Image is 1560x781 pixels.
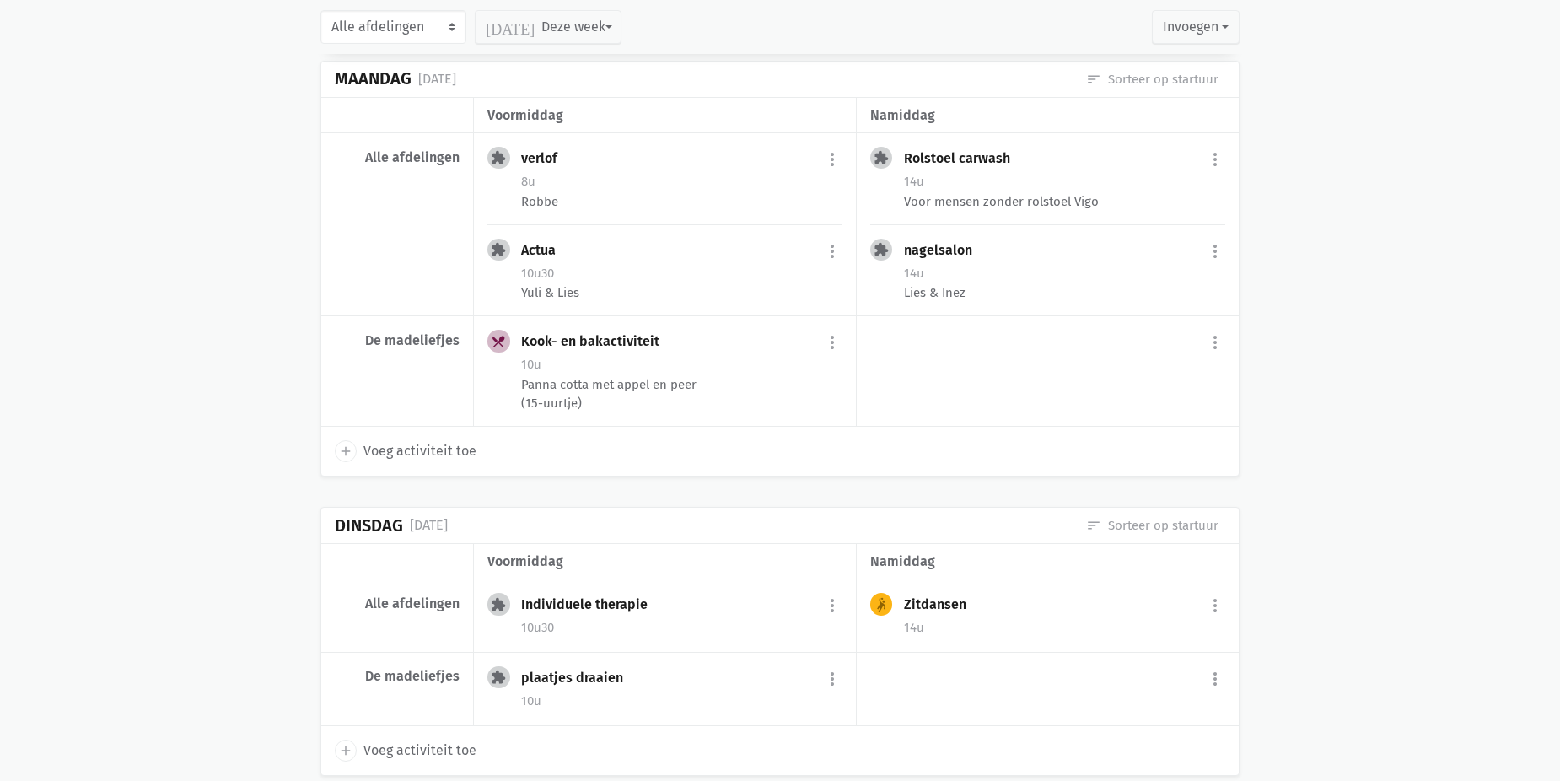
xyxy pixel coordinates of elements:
[487,551,842,573] div: voormiddag
[487,105,842,127] div: voormiddag
[335,668,460,685] div: De madeliefjes
[338,743,353,758] i: add
[1086,518,1101,533] i: sort
[521,693,541,708] span: 10u
[338,444,353,459] i: add
[870,105,1225,127] div: namiddag
[904,596,980,613] div: Zitdansen
[491,242,506,257] i: extension
[491,150,506,165] i: extension
[486,19,535,35] i: [DATE]
[335,69,412,89] div: Maandag
[475,10,621,44] button: Deze week
[521,283,842,302] div: Yuli & Lies
[904,242,986,259] div: nagelsalon
[410,514,448,536] div: [DATE]
[904,174,924,189] span: 14u
[491,334,506,349] i: local_dining
[335,149,460,166] div: Alle afdelingen
[521,192,842,211] div: Robbe
[363,740,476,762] span: Voeg activiteit toe
[335,595,460,612] div: Alle afdelingen
[521,596,661,613] div: Individuele therapie
[874,242,889,257] i: extension
[521,266,554,281] span: 10u30
[418,68,456,90] div: [DATE]
[335,440,476,462] a: add Voeg activiteit toe
[521,670,637,687] div: plaatjes draaien
[870,551,1225,573] div: namiddag
[904,266,924,281] span: 14u
[1086,516,1218,535] a: Sorteer op startuur
[521,174,535,189] span: 8u
[904,620,924,635] span: 14u
[874,597,889,612] i: sports_handball
[521,357,541,372] span: 10u
[491,597,506,612] i: extension
[521,333,673,350] div: Kook- en bakactiviteit
[874,150,889,165] i: extension
[335,516,403,536] div: Dinsdag
[904,283,1225,302] div: Lies & Inez
[904,192,1225,211] div: Voor mensen zonder rolstoel Vigo
[521,620,554,635] span: 10u30
[904,150,1024,167] div: Rolstoel carwash
[521,375,842,412] div: Panna cotta met appel en peer (15-uurtje)
[521,242,569,259] div: Actua
[521,150,571,167] div: verlof
[1086,70,1218,89] a: Sorteer op startuur
[335,740,476,762] a: add Voeg activiteit toe
[335,332,460,349] div: De madeliefjes
[491,670,506,685] i: extension
[1152,10,1240,44] button: Invoegen
[363,440,476,462] span: Voeg activiteit toe
[1086,72,1101,87] i: sort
